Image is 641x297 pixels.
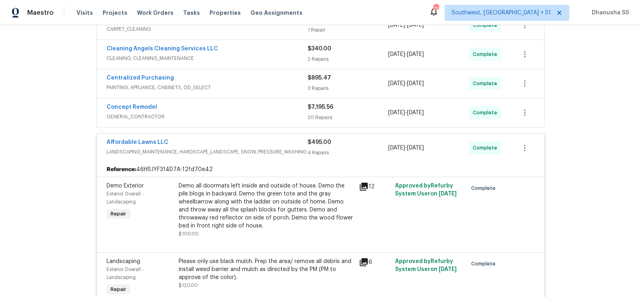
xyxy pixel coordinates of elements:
[77,9,93,17] span: Visits
[473,144,500,152] span: Complete
[179,231,199,236] span: $100.00
[407,81,424,86] span: [DATE]
[433,5,439,13] div: 732
[473,109,500,117] span: Complete
[388,109,424,117] span: -
[308,84,388,92] div: 3 Repairs
[107,267,144,280] span: Exterior Overall - Landscaping
[107,191,144,204] span: Exterior Overall - Landscaping
[210,9,241,17] span: Properties
[107,84,308,92] span: PAINTING, APPLIANCE, CABINETS, OD_SELECT
[107,140,168,145] a: Affordable Lawns LLC
[103,9,127,17] span: Projects
[250,9,302,17] span: Geo Assignments
[359,182,390,191] div: 12
[473,80,500,88] span: Complete
[359,257,390,267] div: 6
[388,80,424,88] span: -
[471,184,499,192] span: Complete
[395,259,457,272] span: Approved by Refurby System User on
[407,110,424,116] span: [DATE]
[97,162,544,177] div: 46HSJYF314D7A-12fd70e42
[308,26,388,34] div: 1 Repair
[308,55,388,63] div: 2 Repairs
[471,260,499,268] span: Complete
[308,104,333,110] span: $7,195.56
[407,22,424,28] span: [DATE]
[395,183,457,197] span: Approved by Refurby System User on
[407,145,424,151] span: [DATE]
[388,50,424,58] span: -
[107,25,308,33] span: CARPET_CLEANING
[388,21,424,29] span: -
[388,110,405,116] span: [DATE]
[308,46,331,52] span: $340.00
[107,285,129,293] span: Repair
[388,145,405,151] span: [DATE]
[473,50,500,58] span: Complete
[107,104,157,110] a: Concept Remodel
[107,113,308,121] span: GENERAL_CONTRACTOR
[107,259,140,264] span: Landscaping
[308,114,388,122] div: 20 Repairs
[137,9,173,17] span: Work Orders
[388,22,405,28] span: [DATE]
[107,165,136,173] b: Reference:
[179,283,198,288] span: $120.00
[439,191,457,197] span: [DATE]
[179,182,354,230] div: Demo all doormats left inside and outside of house. Demo the pile blogs in backyard. Demo the gre...
[27,9,54,17] span: Maestro
[308,75,331,81] span: $895.47
[107,148,308,156] span: LANDSCAPING_MAINTENANCE, HARDSCAPE_LANDSCAPE, SNOW, PRESSURE_WASHING
[473,21,500,29] span: Complete
[452,9,551,17] span: Southwest, [GEOGRAPHIC_DATA] + 51
[107,210,129,218] span: Repair
[107,54,308,62] span: CLEANING, CLEANING_MAINTENANCE
[388,81,405,86] span: [DATE]
[439,267,457,272] span: [DATE]
[308,140,331,145] span: $495.00
[107,46,218,52] a: Cleaning Angels Cleaning Services LLC
[107,75,174,81] a: Centralized Purchasing
[308,149,388,157] div: 4 Repairs
[388,144,424,152] span: -
[107,183,144,189] span: Demo Exterior
[183,10,200,16] span: Tasks
[407,52,424,57] span: [DATE]
[388,52,405,57] span: [DATE]
[179,257,354,281] div: Please only use black mulch. Prep the area/ remove all debris and install weed barrier and mulch ...
[589,9,629,17] span: Dhanusha SS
